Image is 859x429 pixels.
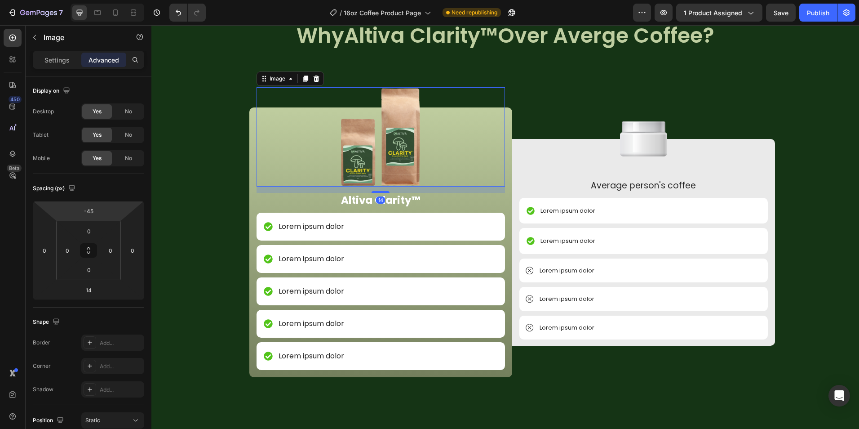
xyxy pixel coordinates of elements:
div: Add... [100,362,142,371]
input: 0px [61,244,74,257]
p: Lorem ipsum dolor [388,241,443,250]
span: 1 product assigned [684,8,742,18]
div: Spacing (px) [33,183,77,195]
p: Lorem ipsum dolor [127,196,193,207]
span: Yes [93,131,102,139]
p: Lorem ipsum dolor [127,293,193,304]
div: 14 [225,171,234,179]
div: Add... [100,386,142,394]
div: Add... [100,339,142,347]
p: Lorem ipsum dolor [389,211,444,220]
button: Static [81,412,144,429]
span: Yes [93,107,102,116]
button: 7 [4,4,67,22]
div: Undo/Redo [169,4,206,22]
span: Save [774,9,788,17]
div: Shape [33,316,62,328]
div: Display on [33,85,72,97]
input: 0 [38,244,51,257]
span: Yes [93,154,102,162]
p: Lorem ipsum dolor [388,269,443,278]
span: No [125,107,132,116]
p: Altiva Clarity™ [106,169,353,182]
img: gempages_574770813719282917-2ae71e74-80cd-4e8f-8a37-337491b4ef9f.png [469,96,516,131]
button: Publish [799,4,837,22]
span: No [125,131,132,139]
div: Mobile [33,154,50,162]
span: / [340,8,342,18]
div: Image [116,49,136,58]
iframe: Design area [151,25,859,429]
div: Beta [7,165,22,172]
div: Corner [33,362,51,370]
div: Tablet [33,131,49,139]
p: 7 [59,7,63,18]
div: Desktop [33,107,54,116]
input: -45 [80,204,97,218]
div: 450 [9,96,22,103]
div: Shadow [33,385,53,393]
input: 0px [104,244,117,257]
div: Publish [807,8,829,18]
span: Static [85,417,100,424]
p: Advanced [89,55,119,65]
p: Average person's coffee [369,154,615,167]
button: Save [766,4,796,22]
div: Border [33,339,50,347]
input: 14 [80,283,97,297]
input: 0px [80,263,98,277]
p: Lorem ipsum dolor [388,298,443,307]
p: Lorem ipsum dolor [127,261,193,272]
div: Position [33,415,66,427]
input: 0 [126,244,139,257]
button: 1 product assigned [676,4,762,22]
p: Lorem ipsum dolor [389,181,444,190]
p: Settings [44,55,70,65]
p: Image [44,32,120,43]
span: Need republishing [452,9,497,17]
p: Lorem ipsum dolor [127,326,193,336]
div: Open Intercom Messenger [828,385,850,407]
img: gempages_574770813719282917-0d3925fa-cebb-4973-b3d4-1de7a8c3148e.png [179,62,279,161]
p: Lorem ipsum dolor [127,228,193,239]
input: 0px [80,224,98,238]
span: No [125,154,132,162]
span: 16oz Coffee Product Page [344,8,421,18]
